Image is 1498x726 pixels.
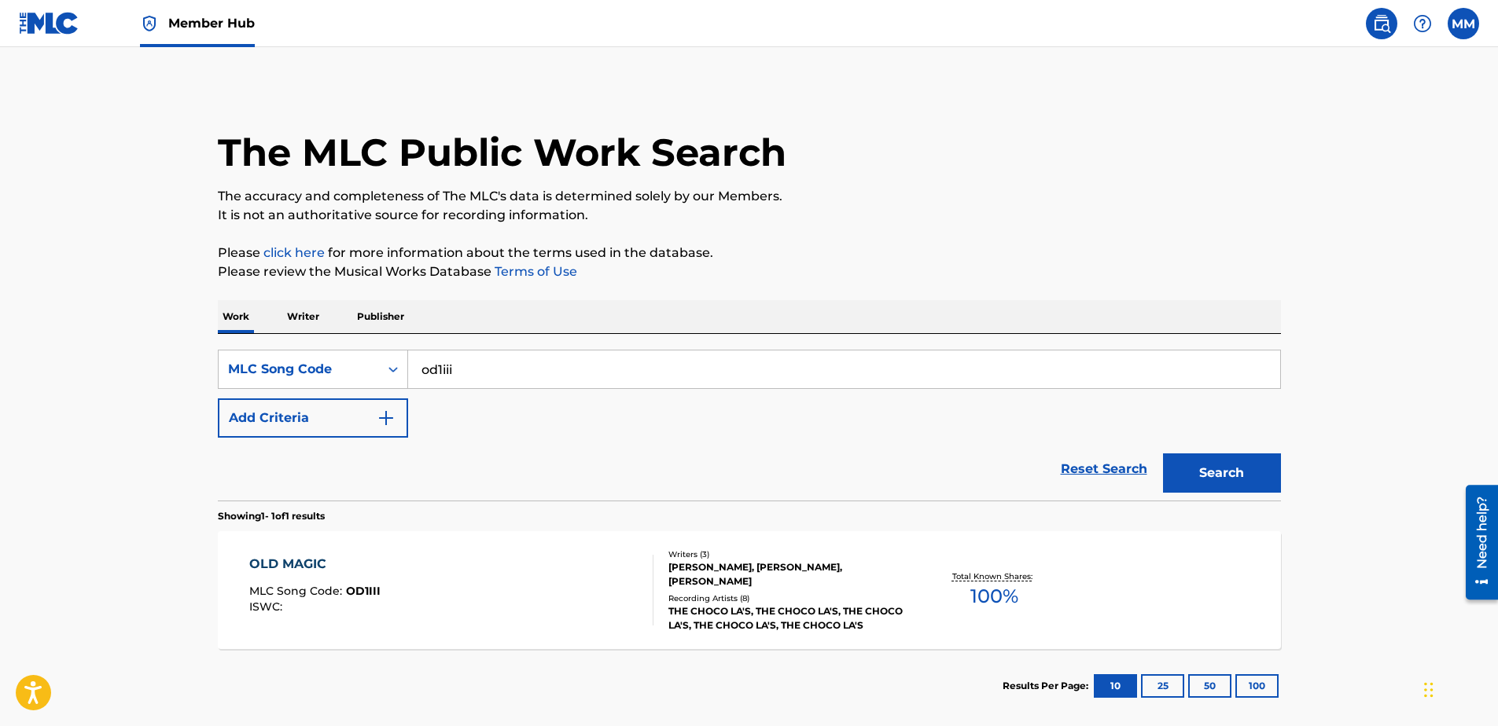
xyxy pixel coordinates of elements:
img: search [1372,14,1391,33]
div: THE CHOCO LA'S, THE CHOCO LA'S, THE CHOCO LA'S, THE CHOCO LA'S, THE CHOCO LA'S [668,604,906,632]
a: Public Search [1366,8,1397,39]
img: 9d2ae6d4665cec9f34b9.svg [377,409,396,427]
iframe: Resource Center [1454,479,1498,606]
p: The accuracy and completeness of The MLC's data is determined solely by our Members. [218,187,1281,206]
div: OLD MAGIC [249,555,381,574]
iframe: Chat Widget [1419,651,1498,726]
p: Please review the Musical Works Database [218,262,1281,281]
div: [PERSON_NAME], [PERSON_NAME], [PERSON_NAME] [668,560,906,588]
button: 10 [1094,674,1137,698]
a: OLD MAGICMLC Song Code:OD1IIIISWC:Writers (3)[PERSON_NAME], [PERSON_NAME], [PERSON_NAME]Recording... [218,531,1281,649]
a: Terms of Use [491,264,577,279]
div: MLC Song Code [228,360,370,379]
span: Member Hub [168,14,255,32]
span: MLC Song Code : [249,584,346,598]
p: Total Known Shares: [952,570,1036,582]
button: Add Criteria [218,398,408,438]
div: User Menu [1448,8,1479,39]
div: Recording Artists ( 8 ) [668,592,906,604]
p: Results Per Page: [1003,679,1092,693]
p: Work [218,300,254,333]
div: Drag [1424,666,1434,713]
button: Search [1163,453,1281,493]
p: Publisher [352,300,409,333]
p: Showing 1 - 1 of 1 results [218,509,325,523]
span: 100 % [970,582,1018,610]
form: Search Form [218,350,1281,500]
span: OD1III [346,584,381,598]
p: It is not an authoritative source for recording information. [218,206,1281,225]
button: 100 [1235,674,1279,698]
div: Help [1407,8,1438,39]
div: Writers ( 3 ) [668,548,906,560]
span: ISWC : [249,599,286,614]
p: Please for more information about the terms used in the database. [218,244,1281,262]
a: Reset Search [1053,452,1155,486]
a: click here [263,245,325,260]
img: MLC Logo [19,12,79,35]
button: 25 [1141,674,1184,698]
img: help [1413,14,1432,33]
h1: The MLC Public Work Search [218,129,786,176]
p: Writer [282,300,324,333]
button: 50 [1188,674,1231,698]
img: Top Rightsholder [140,14,159,33]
